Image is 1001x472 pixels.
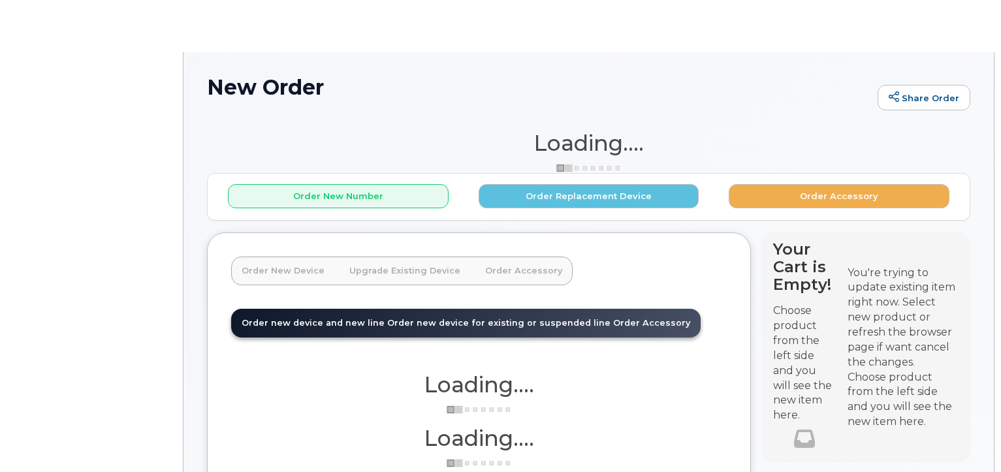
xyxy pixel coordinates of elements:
[231,373,727,396] h1: Loading....
[207,131,970,155] h1: Loading....
[878,85,970,111] a: Share Order
[447,405,512,415] img: ajax-loader-3a6953c30dc77f0bf724df975f13086db4f4c1262e45940f03d1251963f1bf2e.gif
[475,257,573,285] a: Order Accessory
[228,184,449,208] button: Order New Number
[479,184,699,208] button: Order Replacement Device
[231,257,335,285] a: Order New Device
[339,257,471,285] a: Upgrade Existing Device
[773,240,836,293] h4: Your Cart is Empty!
[848,370,959,430] div: Choose product from the left side and you will see the new item here.
[729,184,949,208] button: Order Accessory
[556,163,622,173] img: ajax-loader-3a6953c30dc77f0bf724df975f13086db4f4c1262e45940f03d1251963f1bf2e.gif
[613,318,690,328] span: Order Accessory
[447,458,512,468] img: ajax-loader-3a6953c30dc77f0bf724df975f13086db4f4c1262e45940f03d1251963f1bf2e.gif
[387,318,611,328] span: Order new device for existing or suspended line
[848,266,959,370] div: You're trying to update existing item right now. Select new product or refresh the browser page i...
[207,76,871,99] h1: New Order
[773,304,836,423] p: Choose product from the left side and you will see the new item here.
[242,318,385,328] span: Order new device and new line
[231,426,727,450] h1: Loading....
